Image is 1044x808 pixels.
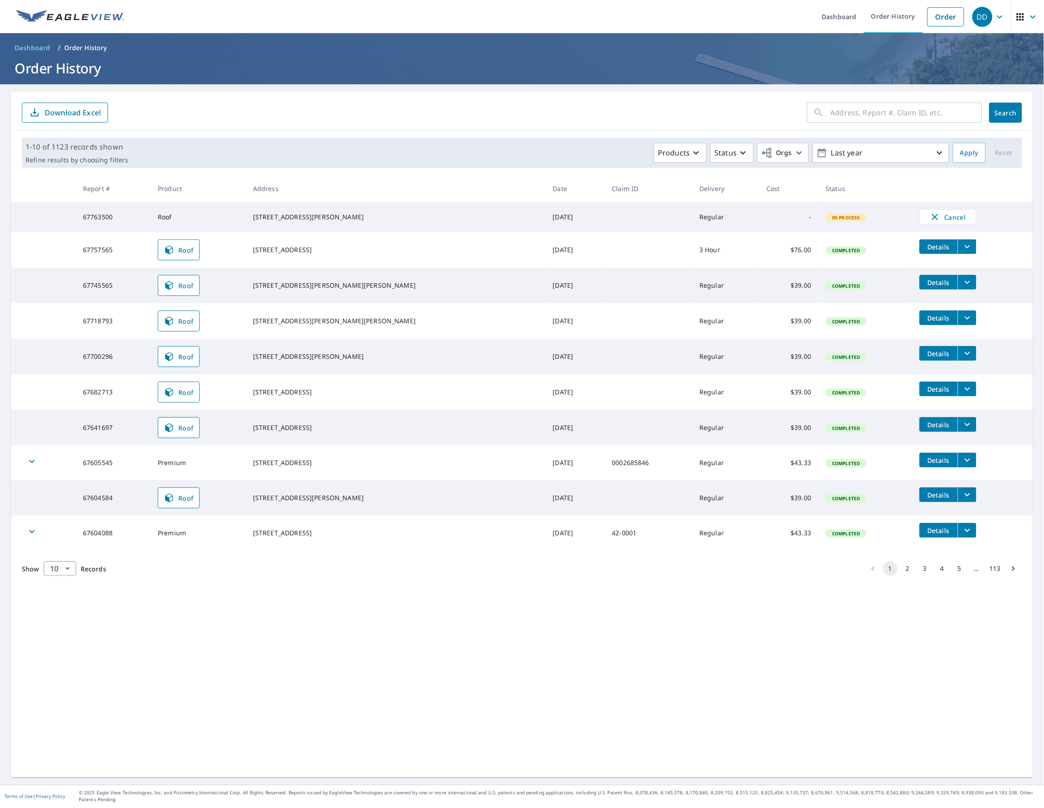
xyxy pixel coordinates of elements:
td: [DATE] [546,268,605,303]
td: [DATE] [546,516,605,550]
td: 67757565 [76,232,150,268]
th: Date [546,175,605,202]
button: Go to page 4 [935,561,950,576]
td: Regular [692,410,759,445]
button: detailsBtn-67641697 [920,417,958,432]
span: Completed [827,247,865,254]
span: In Process [827,214,866,221]
a: Roof [158,275,200,296]
div: Show 10 records [44,561,76,576]
a: Roof [158,311,200,331]
p: Status [714,147,737,158]
span: Roof [164,387,194,398]
p: Order History [64,43,107,52]
td: $43.33 [760,516,819,550]
td: Premium [150,516,246,550]
td: 67745565 [76,268,150,303]
td: [DATE] [546,410,605,445]
button: filesDropdownBtn-67745565 [958,275,977,290]
span: Completed [827,495,865,502]
button: Last year [812,143,949,163]
button: Go to page 3 [918,561,932,576]
button: filesDropdownBtn-67605545 [958,453,977,467]
div: [STREET_ADDRESS] [253,245,538,254]
td: [DATE] [546,445,605,480]
span: Details [925,526,952,535]
span: Details [925,349,952,358]
span: Records [81,565,106,573]
span: Dashboard [15,43,51,52]
li: / [58,42,61,53]
div: [STREET_ADDRESS][PERSON_NAME][PERSON_NAME] [253,281,538,290]
td: [DATE] [546,374,605,410]
td: Regular [692,303,759,339]
span: Roof [164,351,194,362]
td: 42-0001 [605,516,692,550]
span: Orgs [761,147,792,159]
a: Roof [158,417,200,438]
th: Address [246,175,546,202]
td: $39.00 [760,339,819,374]
td: Regular [692,374,759,410]
span: Completed [827,460,865,466]
span: Apply [960,147,978,159]
p: © 2025 Eagle View Technologies, Inc. and Pictometry International Corp. All Rights Reserved. Repo... [79,790,1039,803]
button: page 1 [883,561,898,576]
a: Roof [158,382,200,403]
span: Details [925,278,952,287]
button: Go to next page [1006,561,1021,576]
button: Cancel [920,209,977,225]
td: Premium [150,445,246,480]
button: detailsBtn-67604584 [920,487,958,502]
div: [STREET_ADDRESS][PERSON_NAME][PERSON_NAME] [253,316,538,326]
p: Products [658,147,690,158]
button: Products [654,143,707,163]
button: Download Excel [22,103,108,123]
div: [STREET_ADDRESS] [253,388,538,397]
td: 0002685846 [605,445,692,480]
th: Claim ID [605,175,692,202]
p: | [5,794,65,799]
span: Details [925,243,952,251]
button: detailsBtn-67700296 [920,346,958,361]
p: 1-10 of 1123 records shown [26,141,128,152]
span: Completed [827,530,865,537]
button: Search [989,103,1022,123]
a: Order [927,7,964,26]
button: filesDropdownBtn-67604584 [958,487,977,502]
div: [STREET_ADDRESS][PERSON_NAME] [253,352,538,361]
th: Report # [76,175,150,202]
div: [STREET_ADDRESS][PERSON_NAME] [253,493,538,502]
td: $39.00 [760,303,819,339]
span: Roof [164,492,194,503]
button: detailsBtn-67682713 [920,382,958,396]
span: Details [925,314,952,322]
td: 67700296 [76,339,150,374]
span: Roof [164,316,194,326]
td: $39.00 [760,374,819,410]
button: Go to page 2 [900,561,915,576]
button: filesDropdownBtn-67641697 [958,417,977,432]
span: Roof [164,422,194,433]
td: [DATE] [546,480,605,516]
div: DD [972,7,992,27]
span: Roof [164,244,194,255]
div: [STREET_ADDRESS] [253,423,538,432]
a: Terms of Use [5,793,33,800]
button: detailsBtn-67745565 [920,275,958,290]
span: Completed [827,283,865,289]
a: Privacy Policy [36,793,65,800]
a: Roof [158,487,200,508]
div: 10 [44,556,76,581]
p: Last year [827,145,934,161]
input: Address, Report #, Claim ID, etc. [831,100,982,125]
td: Roof [150,202,246,232]
button: detailsBtn-67605545 [920,453,958,467]
a: Roof [158,346,200,367]
td: - [760,202,819,232]
th: Product [150,175,246,202]
td: [DATE] [546,202,605,232]
img: EV Logo [16,10,124,24]
th: Cost [760,175,819,202]
button: detailsBtn-67604088 [920,523,958,538]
